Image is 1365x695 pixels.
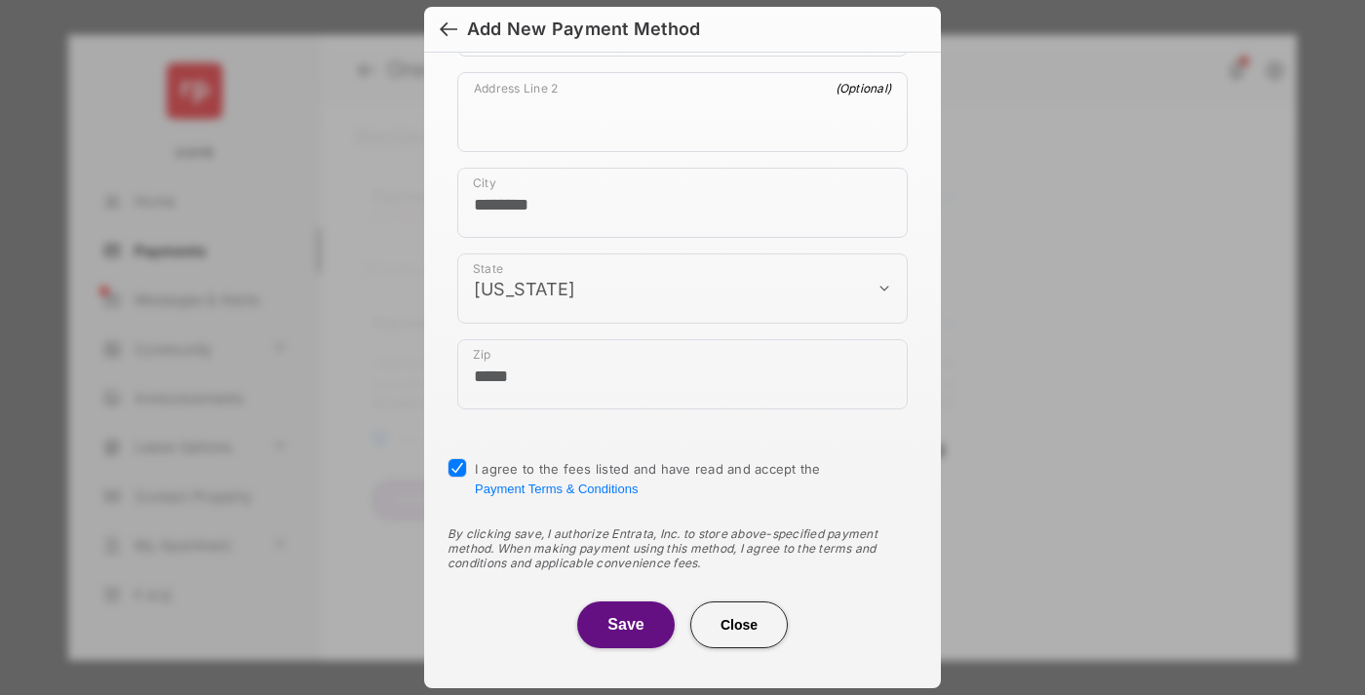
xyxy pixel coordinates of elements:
span: I agree to the fees listed and have read and accept the [475,461,821,496]
div: payment_method_screening[postal_addresses][administrativeArea] [457,253,908,324]
div: payment_method_screening[postal_addresses][locality] [457,168,908,238]
div: payment_method_screening[postal_addresses][addressLine2] [457,72,908,152]
button: I agree to the fees listed and have read and accept the [475,482,638,496]
button: Save [577,601,675,648]
div: payment_method_screening[postal_addresses][postalCode] [457,339,908,409]
div: Add New Payment Method [467,19,700,40]
div: By clicking save, I authorize Entrata, Inc. to store above-specified payment method. When making ... [448,526,917,570]
button: Close [690,601,788,648]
